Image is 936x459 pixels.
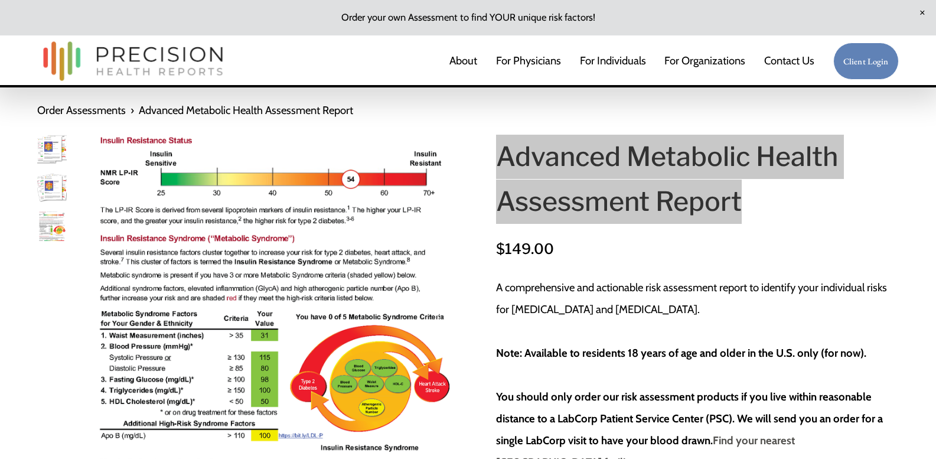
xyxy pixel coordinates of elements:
[664,49,745,73] a: folder dropdown
[37,100,126,122] a: Order Assessments
[37,36,229,86] img: Precision Health Reports
[664,50,745,72] span: For Organizations
[877,402,936,459] div: Sohbet Aracı
[414,312,454,353] button: Next
[496,237,899,261] div: $149.00
[877,402,936,459] iframe: Chat Widget
[496,135,899,224] h1: Advanced Metabolic Health Assessment Report
[37,173,67,206] button: Image 2 of 3
[764,49,814,73] a: Contact Us
[833,43,899,80] a: Client Login
[87,312,127,353] button: Previous
[449,49,477,73] a: About
[580,49,646,73] a: For Individuals
[131,100,134,122] span: ›
[496,346,885,447] strong: Note: Available to residents 18 years of age and older in the U.S. only (for now). You should onl...
[139,100,353,122] a: Advanced Metabolic Health Assessment Report
[37,135,67,167] button: Image 1 of 3
[37,211,67,244] button: Image 3 of 3
[496,49,561,73] a: For Physicians
[37,135,67,244] div: Gallery thumbnails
